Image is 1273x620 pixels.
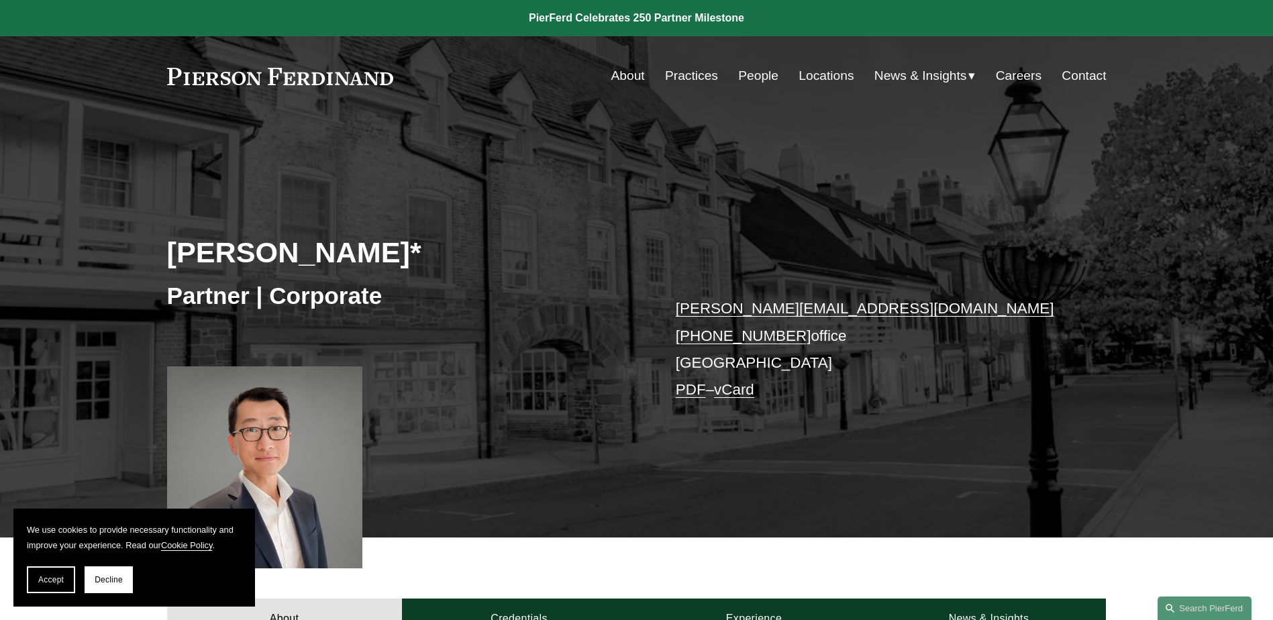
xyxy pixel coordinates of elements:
a: PDF [676,381,706,398]
span: Decline [95,575,123,584]
a: Careers [996,63,1041,89]
a: People [738,63,778,89]
a: folder dropdown [874,63,976,89]
button: Decline [85,566,133,593]
a: Search this site [1158,597,1252,620]
a: [PERSON_NAME][EMAIL_ADDRESS][DOMAIN_NAME] [676,300,1054,317]
a: Practices [665,63,718,89]
h2: [PERSON_NAME]* [167,235,637,270]
p: office [GEOGRAPHIC_DATA] – [676,295,1067,403]
a: Contact [1062,63,1106,89]
h3: Partner | Corporate [167,281,637,311]
a: Locations [799,63,854,89]
span: Accept [38,575,64,584]
section: Cookie banner [13,509,255,607]
a: vCard [714,381,754,398]
span: News & Insights [874,64,967,88]
p: We use cookies to provide necessary functionality and improve your experience. Read our . [27,522,242,553]
a: [PHONE_NUMBER] [676,327,811,344]
a: Cookie Policy [161,540,213,550]
a: About [611,63,645,89]
button: Accept [27,566,75,593]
